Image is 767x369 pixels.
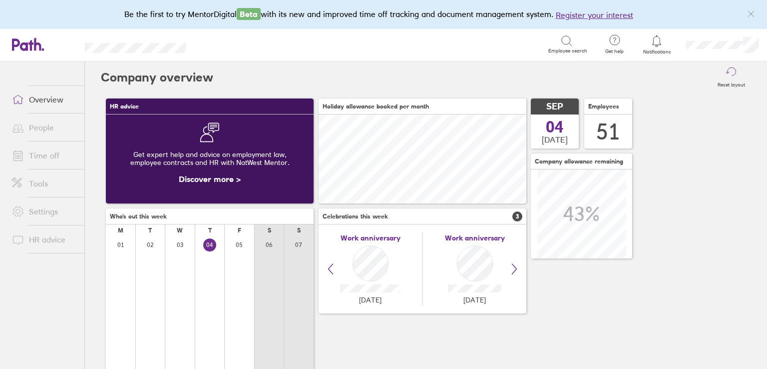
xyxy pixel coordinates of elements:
span: Who's out this week [110,213,167,220]
div: T [148,227,152,234]
span: HR advice [110,103,139,110]
div: M [118,227,123,234]
span: [DATE] [463,296,486,304]
span: Celebrations this week [323,213,388,220]
a: Tools [4,173,84,193]
button: Reset layout [712,61,751,93]
div: Search [213,39,238,48]
span: 3 [512,211,522,221]
span: 04 [546,119,564,135]
a: Time off [4,145,84,165]
div: S [268,227,271,234]
a: People [4,117,84,137]
span: Employee search [548,48,587,54]
label: Reset layout [712,79,751,88]
span: Work anniversary [341,234,400,242]
a: Notifications [641,34,673,55]
div: Get expert help and advice on employment law, employee contracts and HR with NatWest Mentor. [114,142,306,174]
div: T [208,227,212,234]
span: Work anniversary [445,234,505,242]
a: Overview [4,89,84,109]
a: HR advice [4,229,84,249]
a: Settings [4,201,84,221]
span: Beta [237,8,261,20]
div: W [177,227,183,234]
div: 51 [596,119,620,144]
button: Register your interest [556,9,633,21]
span: Employees [588,103,619,110]
span: [DATE] [542,135,568,144]
span: Get help [598,48,631,54]
span: Holiday allowance booked per month [323,103,429,110]
span: Notifications [641,49,673,55]
div: S [297,227,301,234]
div: F [238,227,241,234]
span: SEP [546,101,563,112]
div: Be the first to try MentorDigital with its new and improved time off tracking and document manage... [124,8,643,21]
h2: Company overview [101,61,213,93]
span: Company allowance remaining [535,158,623,165]
a: Discover more > [179,174,241,184]
span: [DATE] [359,296,382,304]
